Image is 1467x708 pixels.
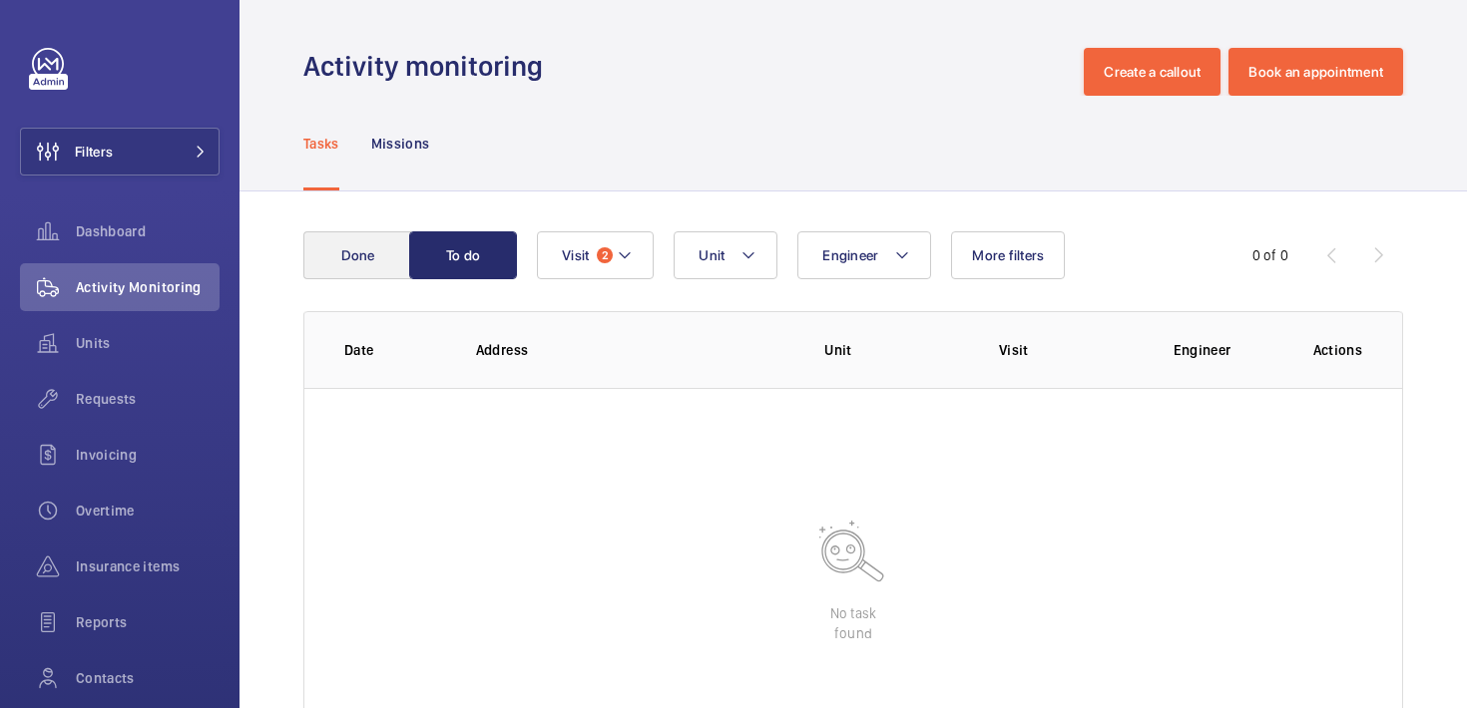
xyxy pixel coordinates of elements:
[76,221,220,241] span: Dashboard
[75,142,113,162] span: Filters
[20,128,220,176] button: Filters
[76,612,220,632] span: Reports
[1174,340,1281,360] p: Engineer
[76,277,220,297] span: Activity Monitoring
[76,668,220,688] span: Contacts
[76,501,220,521] span: Overtime
[597,247,613,263] span: 2
[537,231,654,279] button: Visit2
[562,247,589,263] span: Visit
[972,247,1044,263] span: More filters
[76,333,220,353] span: Units
[951,231,1065,279] button: More filters
[303,48,555,85] h1: Activity monitoring
[1084,48,1221,96] button: Create a callout
[1228,48,1403,96] button: Book an appointment
[303,134,339,154] p: Tasks
[822,247,878,263] span: Engineer
[797,231,931,279] button: Engineer
[824,340,967,360] p: Unit
[303,231,411,279] button: Done
[699,247,725,263] span: Unit
[76,445,220,465] span: Invoicing
[1313,340,1362,360] p: Actions
[371,134,430,154] p: Missions
[409,231,517,279] button: To do
[674,231,777,279] button: Unit
[830,603,876,643] p: No task found
[76,556,220,576] span: Insurance items
[999,340,1142,360] p: Visit
[344,340,444,360] p: Date
[1252,245,1288,265] div: 0 of 0
[76,389,220,409] span: Requests
[476,340,792,360] p: Address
